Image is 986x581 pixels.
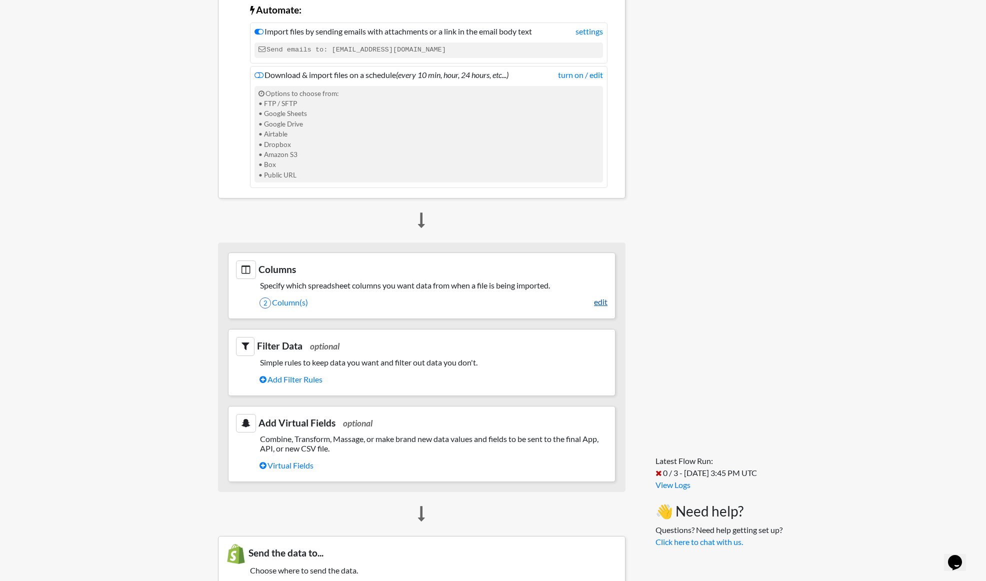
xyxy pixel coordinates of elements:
[236,337,607,355] h3: Filter Data
[254,86,603,183] div: Options to choose from: • FTP / SFTP • Google Sheets • Google Drive • Airtable • Dropbox • Amazon...
[655,480,690,489] a: View Logs
[226,565,617,575] h5: Choose where to send the data.
[236,414,607,432] h3: Add Virtual Fields
[594,296,607,308] a: edit
[226,544,617,564] h3: Send the data to...
[254,42,603,57] code: Send emails to: [EMAIL_ADDRESS][DOMAIN_NAME]
[236,280,607,290] h5: Specify which spreadsheet columns you want data from when a file is being imported.
[259,297,271,308] span: 2
[575,25,603,37] a: settings
[655,524,782,548] p: Questions? Need help getting set up?
[250,66,607,188] li: Download & import files on a schedule
[259,371,607,388] a: Add Filter Rules
[655,456,757,477] span: Latest Flow Run: 0 / 3 - [DATE] 3:45 PM UTC
[396,70,508,79] i: (every 10 min, hour, 24 hours, etc...)
[944,541,976,571] iframe: chat widget
[655,537,743,546] a: Click here to chat with us.
[310,341,339,351] span: optional
[558,69,603,81] a: turn on / edit
[259,457,607,474] a: Virtual Fields
[236,434,607,453] h5: Combine, Transform, Massage, or make brand new data values and fields to be sent to the final App...
[226,544,246,564] img: Shopify
[236,357,607,367] h5: Simple rules to keep data you want and filter out data you don't.
[655,503,782,520] h3: 👋 Need help?
[250,22,607,63] li: Import files by sending emails with attachments or a link in the email body text
[259,294,607,311] a: 2Column(s)
[343,418,372,428] span: optional
[236,260,607,279] h3: Columns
